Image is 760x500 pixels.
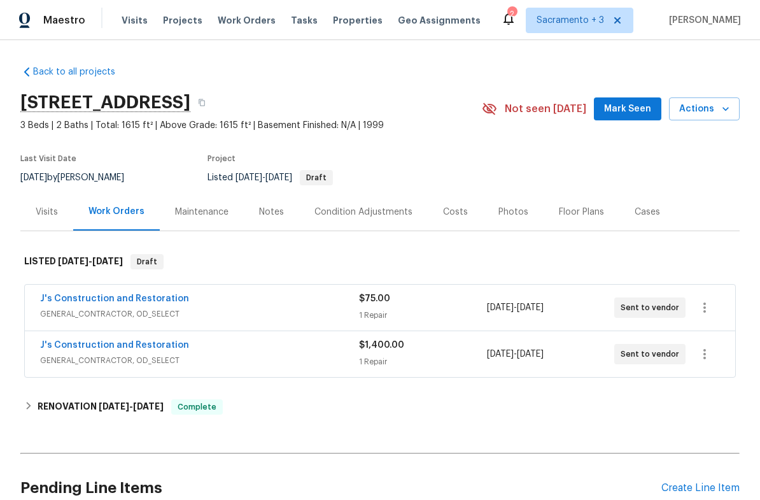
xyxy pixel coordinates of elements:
[265,173,292,182] span: [DATE]
[664,14,741,27] span: [PERSON_NAME]
[259,206,284,218] div: Notes
[20,173,47,182] span: [DATE]
[24,254,123,269] h6: LISTED
[359,309,486,322] div: 1 Repair
[218,14,276,27] span: Work Orders
[58,257,88,266] span: [DATE]
[40,354,359,367] span: GENERAL_CONTRACTOR, OD_SELECT
[359,341,404,350] span: $1,400.00
[559,206,604,218] div: Floor Plans
[40,308,359,320] span: GENERAL_CONTRACTOR, OD_SELECT
[398,14,481,27] span: Geo Assignments
[487,301,544,314] span: -
[487,348,544,361] span: -
[487,350,514,359] span: [DATE]
[40,294,189,303] a: J's Construction and Restoration
[487,303,514,312] span: [DATE]
[43,14,85,27] span: Maestro
[301,174,332,182] span: Draft
[359,355,486,368] div: 1 Repair
[208,155,236,162] span: Project
[621,348,684,361] span: Sent to vendor
[40,341,189,350] a: J's Construction and Restoration
[20,170,139,185] div: by [PERSON_NAME]
[604,101,651,117] span: Mark Seen
[58,257,123,266] span: -
[517,350,544,359] span: [DATE]
[669,97,740,121] button: Actions
[537,14,604,27] span: Sacramento + 3
[20,241,740,282] div: LISTED [DATE]-[DATE]Draft
[99,402,129,411] span: [DATE]
[36,206,58,218] div: Visits
[594,97,661,121] button: Mark Seen
[635,206,660,218] div: Cases
[333,14,383,27] span: Properties
[38,399,164,415] h6: RENOVATION
[163,14,202,27] span: Projects
[507,8,516,20] div: 2
[20,155,76,162] span: Last Visit Date
[661,482,740,494] div: Create Line Item
[443,206,468,218] div: Costs
[20,119,482,132] span: 3 Beds | 2 Baths | Total: 1615 ft² | Above Grade: 1615 ft² | Basement Finished: N/A | 1999
[172,401,222,413] span: Complete
[122,14,148,27] span: Visits
[498,206,528,218] div: Photos
[92,257,123,266] span: [DATE]
[621,301,684,314] span: Sent to vendor
[133,402,164,411] span: [DATE]
[175,206,229,218] div: Maintenance
[208,173,333,182] span: Listed
[88,205,144,218] div: Work Orders
[679,101,729,117] span: Actions
[505,103,586,115] span: Not seen [DATE]
[236,173,292,182] span: -
[20,66,143,78] a: Back to all projects
[236,173,262,182] span: [DATE]
[291,16,318,25] span: Tasks
[20,392,740,422] div: RENOVATION [DATE]-[DATE]Complete
[314,206,412,218] div: Condition Adjustments
[190,91,213,114] button: Copy Address
[359,294,390,303] span: $75.00
[517,303,544,312] span: [DATE]
[132,255,162,268] span: Draft
[99,402,164,411] span: -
